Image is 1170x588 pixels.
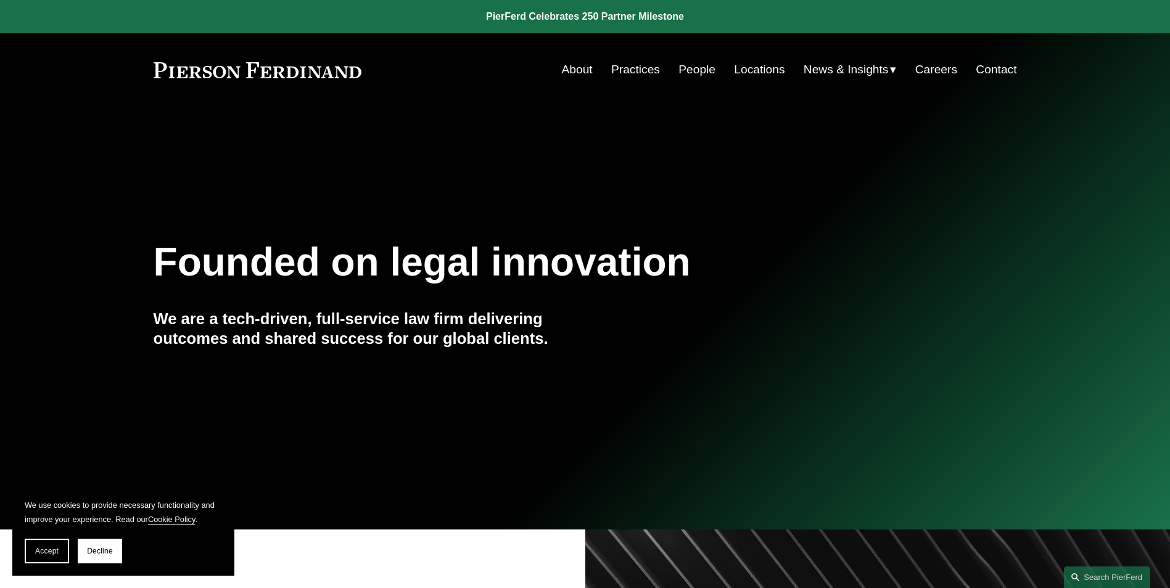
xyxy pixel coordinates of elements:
[154,240,873,285] h1: Founded on legal innovation
[35,547,59,555] span: Accept
[804,59,889,81] span: News & Insights
[915,58,957,81] a: Careers
[148,515,196,524] a: Cookie Policy
[562,58,593,81] a: About
[25,498,222,526] p: We use cookies to provide necessary functionality and improve your experience. Read our .
[12,486,234,576] section: Cookie banner
[154,309,585,349] h4: We are a tech-driven, full-service law firm delivering outcomes and shared success for our global...
[976,58,1016,81] a: Contact
[611,58,660,81] a: Practices
[78,539,122,563] button: Decline
[1064,566,1150,588] a: Search this site
[87,547,113,555] span: Decline
[804,58,897,81] a: folder dropdown
[678,58,715,81] a: People
[25,539,69,563] button: Accept
[734,58,785,81] a: Locations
